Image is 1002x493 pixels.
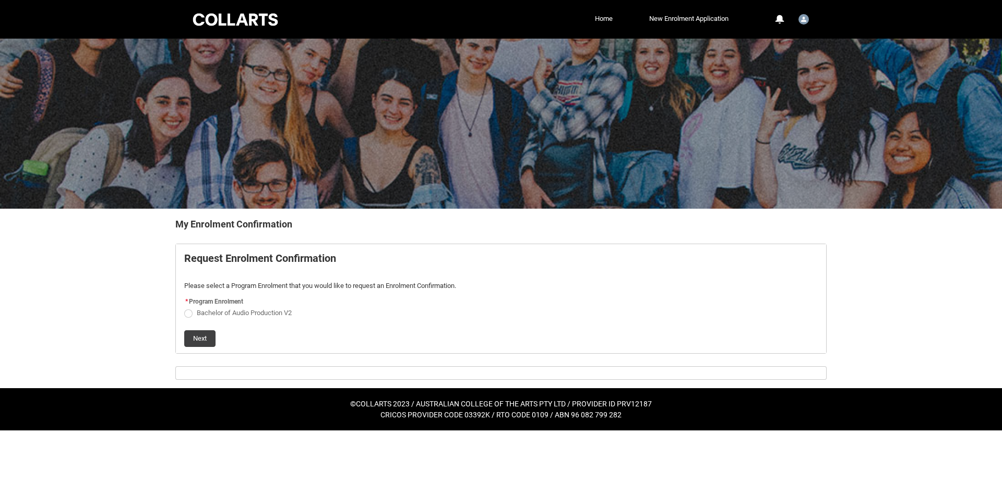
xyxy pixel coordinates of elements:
span: Program Enrolment [189,298,243,305]
button: User Profile Student.tberghe.20253286 [796,10,812,27]
article: REDU_Generate_Enrolment_Confirmation flow [175,244,827,354]
button: Next [184,330,216,347]
p: Please select a Program Enrolment that you would like to request an Enrolment Confirmation. [184,281,818,291]
span: Bachelor of Audio Production V2 [197,309,292,317]
b: My Enrolment Confirmation [175,219,292,230]
abbr: required [185,298,188,305]
a: Home [592,11,615,27]
b: Request Enrolment Confirmation [184,252,336,264]
img: Student.tberghe.20253286 [798,14,809,25]
a: New Enrolment Application [647,11,731,27]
